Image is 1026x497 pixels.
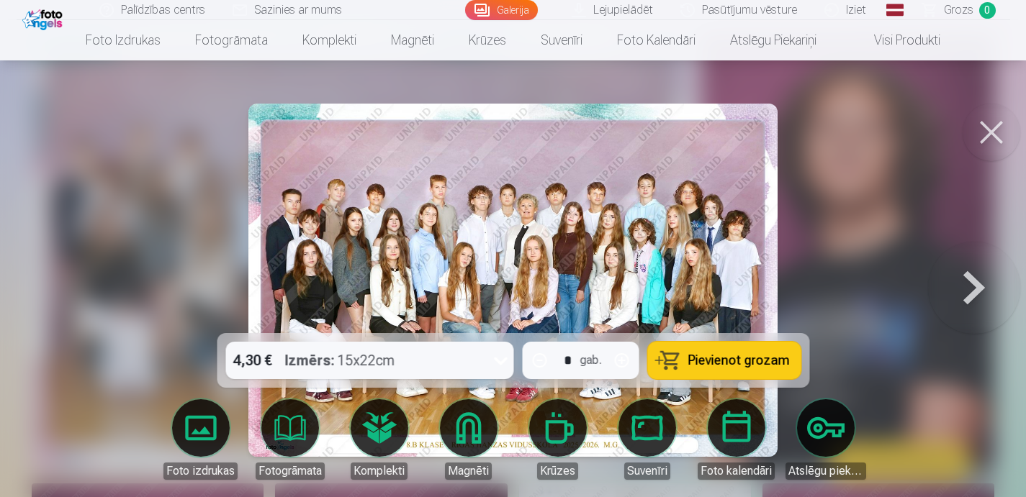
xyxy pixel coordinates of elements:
[713,20,834,60] a: Atslēgu piekariņi
[834,20,958,60] a: Visi produkti
[786,399,866,480] a: Atslēgu piekariņi
[256,462,325,480] div: Fotogrāmata
[284,342,395,379] div: 15x22cm
[537,462,578,480] div: Krūzes
[518,399,598,480] a: Krūzes
[284,350,334,370] strong: Izmērs :
[351,462,408,480] div: Komplekti
[600,20,713,60] a: Foto kalendāri
[285,20,374,60] a: Komplekti
[523,20,600,60] a: Suvenīri
[698,462,775,480] div: Foto kalendāri
[428,399,509,480] a: Magnēti
[451,20,523,60] a: Krūzes
[688,354,789,367] span: Pievienot grozam
[225,342,279,379] div: 4,30 €
[647,342,801,379] button: Pievienot grozam
[68,20,178,60] a: Foto izdrukas
[22,6,66,30] img: /fa1
[161,399,241,480] a: Foto izdrukas
[624,462,670,480] div: Suvenīri
[944,1,973,19] span: Grozs
[163,462,238,480] div: Foto izdrukas
[445,462,492,480] div: Magnēti
[607,399,688,480] a: Suvenīri
[374,20,451,60] a: Magnēti
[178,20,285,60] a: Fotogrāmata
[786,462,866,480] div: Atslēgu piekariņi
[580,352,601,369] div: gab.
[979,2,996,19] span: 0
[696,399,777,480] a: Foto kalendāri
[250,399,330,480] a: Fotogrāmata
[339,399,420,480] a: Komplekti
